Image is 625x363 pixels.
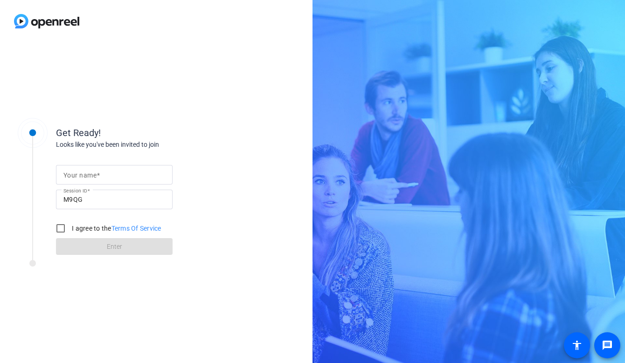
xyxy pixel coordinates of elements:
[602,340,613,351] mat-icon: message
[63,188,87,193] mat-label: Session ID
[56,140,243,150] div: Looks like you've been invited to join
[111,225,161,232] a: Terms Of Service
[56,126,243,140] div: Get Ready!
[63,171,97,179] mat-label: Your name
[571,340,583,351] mat-icon: accessibility
[70,224,161,233] label: I agree to the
